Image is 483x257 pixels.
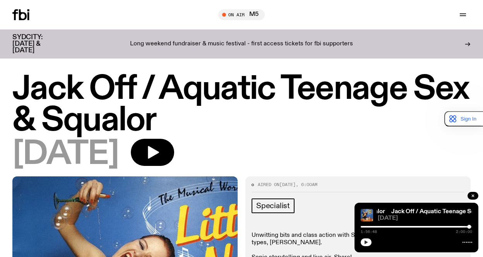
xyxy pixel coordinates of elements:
span: [DATE] [378,216,472,221]
span: [DATE] [279,181,296,188]
span: , 6:00am [296,181,317,188]
span: [DATE] [12,139,118,170]
a: Jack Off / Aquatic Teenage Sex & Squalor [271,209,385,215]
span: Specialist [256,202,290,210]
h3: SYDCITY: [DATE] & [DATE] [12,34,62,54]
span: 1:56:48 [361,230,377,234]
h1: Jack Off / Aquatic Teenage Sex & Squalor [12,74,471,136]
span: 2:00:00 [456,230,472,234]
p: Long weekend fundraiser & music festival - first access tickets for fbi supporters [130,41,353,48]
span: Aired on [258,181,279,188]
button: On AirM5 [218,9,265,20]
img: Album cover of Little Nell sitting in a kiddie pool wearing a swimsuit [361,209,373,221]
a: Specialist [252,198,295,213]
